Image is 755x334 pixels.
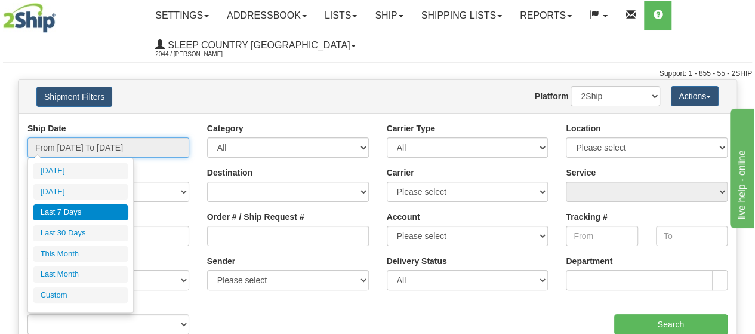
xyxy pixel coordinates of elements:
input: From [566,226,637,246]
a: Settings [146,1,218,30]
span: Sleep Country [GEOGRAPHIC_DATA] [165,40,350,50]
a: Sleep Country [GEOGRAPHIC_DATA] 2044 / [PERSON_NAME] [146,30,365,60]
span: 2044 / [PERSON_NAME] [155,48,245,60]
button: Actions [671,86,719,106]
label: Location [566,122,600,134]
li: [DATE] [33,184,128,200]
li: Last 30 Days [33,225,128,241]
li: This Month [33,246,128,262]
li: [DATE] [33,163,128,179]
label: Platform [535,90,569,102]
div: live help - online [9,7,110,22]
label: Destination [207,167,252,179]
label: Service [566,167,596,179]
a: Reports [511,1,581,30]
label: Account [387,211,420,223]
label: Ship Date [27,122,66,134]
a: Shipping lists [412,1,511,30]
label: Carrier Type [387,122,435,134]
label: Department [566,255,612,267]
label: Order # / Ship Request # [207,211,304,223]
a: Ship [366,1,412,30]
div: Support: 1 - 855 - 55 - 2SHIP [3,69,752,79]
label: Carrier [387,167,414,179]
label: Delivery Status [387,255,447,267]
li: Last Month [33,266,128,283]
iframe: chat widget [728,106,754,228]
input: To [656,226,728,246]
label: Category [207,122,244,134]
label: Tracking # [566,211,607,223]
button: Shipment Filters [36,87,112,107]
img: logo2044.jpg [3,3,56,33]
li: Last 7 Days [33,204,128,220]
a: Lists [316,1,366,30]
label: Sender [207,255,235,267]
li: Custom [33,287,128,304]
a: Addressbook [218,1,316,30]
